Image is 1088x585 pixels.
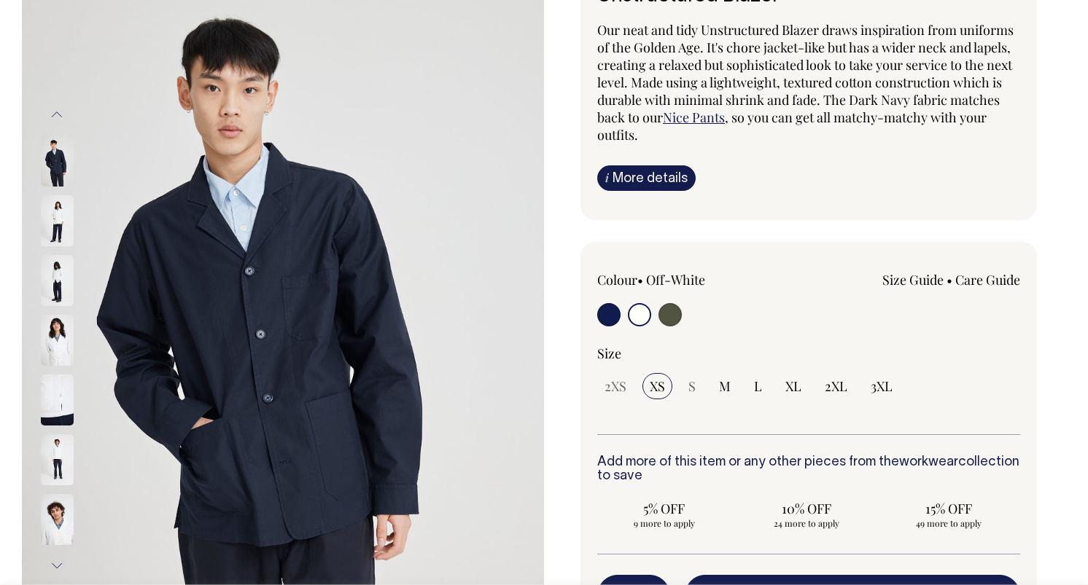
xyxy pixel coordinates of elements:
span: • [637,271,643,288]
input: L [747,373,769,399]
label: Off-White [646,271,705,288]
input: 2XL [817,373,855,399]
span: 3XL [871,377,893,395]
a: Care Guide [955,271,1020,288]
span: Our neat and tidy Unstructured Blazer draws inspiration from uniforms of the Golden Age. It's cho... [597,21,1014,126]
span: , so you can get all matchy-matchy with your outfits. [597,109,987,144]
span: XS [650,377,665,395]
span: XL [785,377,801,395]
input: 5% OFF 9 more to apply [597,495,731,533]
span: 24 more to apply [747,517,866,529]
span: 49 more to apply [890,517,1009,529]
input: 15% OFF 49 more to apply [882,495,1016,533]
button: Next [46,549,68,582]
a: Nice Pants [663,109,725,126]
a: iMore details [597,165,696,191]
span: i [605,170,609,185]
span: 10% OFF [747,500,866,517]
img: off-white [41,374,74,425]
button: Previous [46,98,68,131]
input: S [681,373,703,399]
img: off-white [41,255,74,306]
a: Size Guide [882,271,944,288]
div: Colour [597,271,766,288]
span: 5% OFF [605,500,723,517]
span: L [754,377,762,395]
span: 9 more to apply [605,517,723,529]
span: • [947,271,952,288]
input: XL [778,373,809,399]
img: off-white [41,494,74,545]
span: 2XL [825,377,847,395]
input: XS [642,373,672,399]
input: 2XS [597,373,634,399]
img: off-white [41,315,74,366]
img: off-white [41,195,74,246]
span: M [719,377,731,395]
input: 3XL [863,373,900,399]
img: off-white [41,434,74,485]
span: S [688,377,696,395]
input: 10% OFF 24 more to apply [739,495,873,533]
a: workwear [899,456,958,468]
span: 2XS [605,377,626,395]
img: dark-navy [41,136,74,187]
div: Size [597,345,1020,362]
span: 15% OFF [890,500,1009,517]
input: M [712,373,738,399]
h6: Add more of this item or any other pieces from the collection to save [597,455,1020,484]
